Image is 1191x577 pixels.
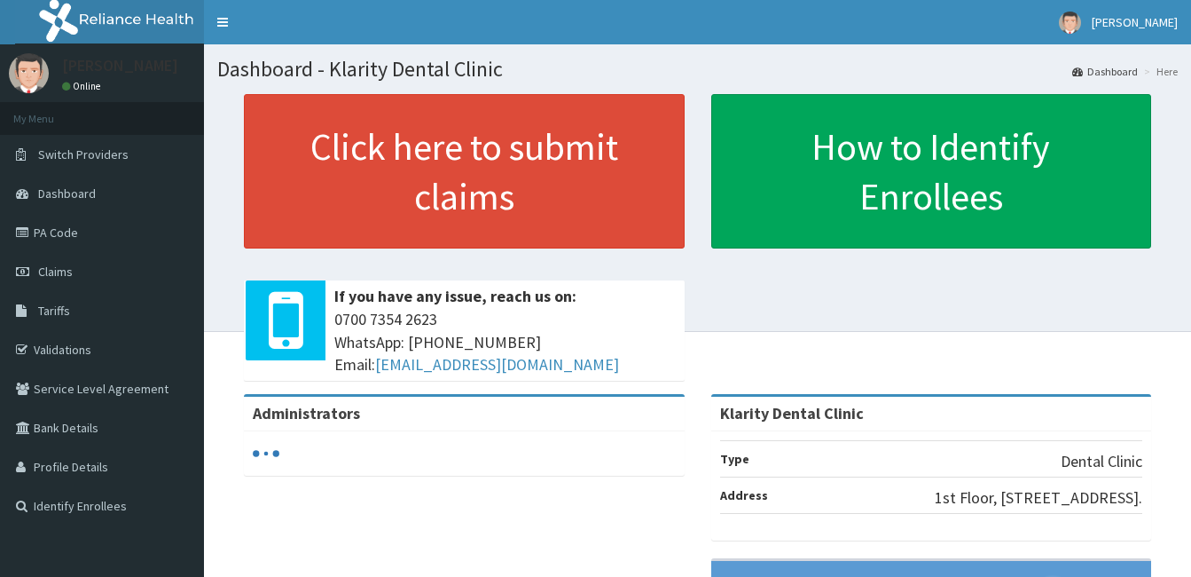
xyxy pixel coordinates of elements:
a: How to Identify Enrollees [711,94,1152,249]
b: Type [720,451,749,467]
b: If you have any issue, reach us on: [334,286,576,306]
img: User Image [9,53,49,93]
a: Click here to submit claims [244,94,685,249]
span: Claims [38,264,73,280]
span: Dashboard [38,186,96,202]
a: [EMAIL_ADDRESS][DOMAIN_NAME] [375,354,619,375]
h1: Dashboard - Klarity Dental Clinic [217,58,1178,81]
span: Switch Providers [38,146,129,162]
li: Here [1140,64,1178,79]
b: Address [720,487,768,503]
span: 0700 7354 2623 WhatsApp: [PHONE_NUMBER] Email: [334,308,676,376]
a: Online [62,80,105,92]
p: 1st Floor, [STREET_ADDRESS]. [935,486,1142,510]
svg: audio-loading [253,440,279,467]
p: Dental Clinic [1061,450,1142,473]
a: Dashboard [1072,64,1138,79]
img: User Image [1059,12,1081,34]
strong: Klarity Dental Clinic [720,403,864,423]
span: Tariffs [38,303,70,319]
span: [PERSON_NAME] [1092,14,1178,30]
b: Administrators [253,403,360,423]
p: [PERSON_NAME] [62,58,178,74]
